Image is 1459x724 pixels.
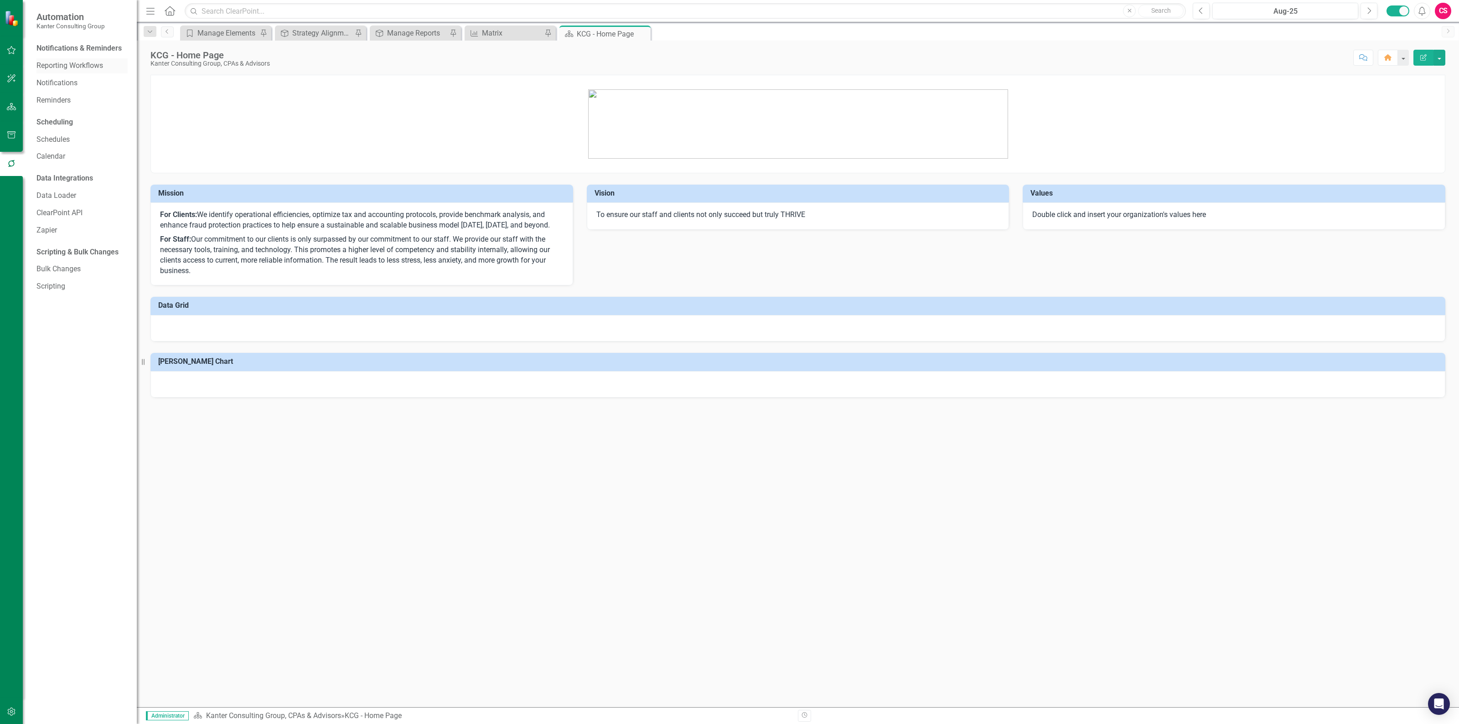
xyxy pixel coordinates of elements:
[1435,3,1451,19] button: CS
[36,225,128,236] a: Zapier
[1138,5,1184,17] button: Search
[36,61,128,71] a: Reporting Workflows
[36,117,73,128] div: Scheduling
[482,27,542,39] div: Matrix
[158,301,1441,310] h3: Data Grid
[36,134,128,145] a: Schedules
[36,11,105,22] span: Automation
[596,210,1000,220] p: To ensure our staff and clients not only succeed but truly THRIVE
[292,27,352,39] div: Strategy Alignment Report
[36,95,128,106] a: Reminders
[1428,693,1450,715] div: Open Intercom Messenger
[150,50,270,60] div: KCG - Home Page
[1032,210,1436,220] p: Double click and insert your organization's values here
[577,28,648,40] div: KCG - Home Page
[206,711,341,720] a: Kanter Consulting Group, CPAs & Advisors
[36,43,122,54] div: Notifications & Reminders
[182,27,258,39] a: Manage Elements
[36,78,128,88] a: Notifications
[160,235,191,243] strong: For Staff:
[1030,189,1441,197] h3: Values
[146,711,189,720] span: Administrator
[158,189,569,197] h3: Mission
[36,247,119,258] div: Scripting & Bulk Changes
[36,151,128,162] a: Calendar
[36,264,128,274] a: Bulk Changes
[185,3,1186,19] input: Search ClearPoint...
[1216,6,1355,17] div: Aug-25
[36,281,128,292] a: Scripting
[5,10,21,26] img: ClearPoint Strategy
[36,22,105,30] small: Kanter Consulting Group
[36,208,128,218] a: ClearPoint API
[595,189,1005,197] h3: Vision
[345,711,402,720] div: KCG - Home Page
[277,27,352,39] a: Strategy Alignment Report
[1151,7,1171,14] span: Search
[158,357,1441,366] h3: [PERSON_NAME] Chart
[150,60,270,67] div: Kanter Consulting Group, CPAs & Advisors
[193,711,791,721] div: »
[467,27,542,39] a: Matrix
[372,27,447,39] a: Manage Reports
[160,233,564,276] p: Our commitment to our clients is only surpassed by our commitment to our staff. We provide our st...
[36,191,128,201] a: Data Loader
[197,27,258,39] div: Manage Elements
[36,173,93,184] div: Data Integrations
[387,27,447,39] div: Manage Reports
[1212,3,1358,19] button: Aug-25
[160,210,197,219] strong: For Clients:
[160,210,564,233] p: We identify operational efficiencies, optimize tax and accounting protocols, provide benchmark an...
